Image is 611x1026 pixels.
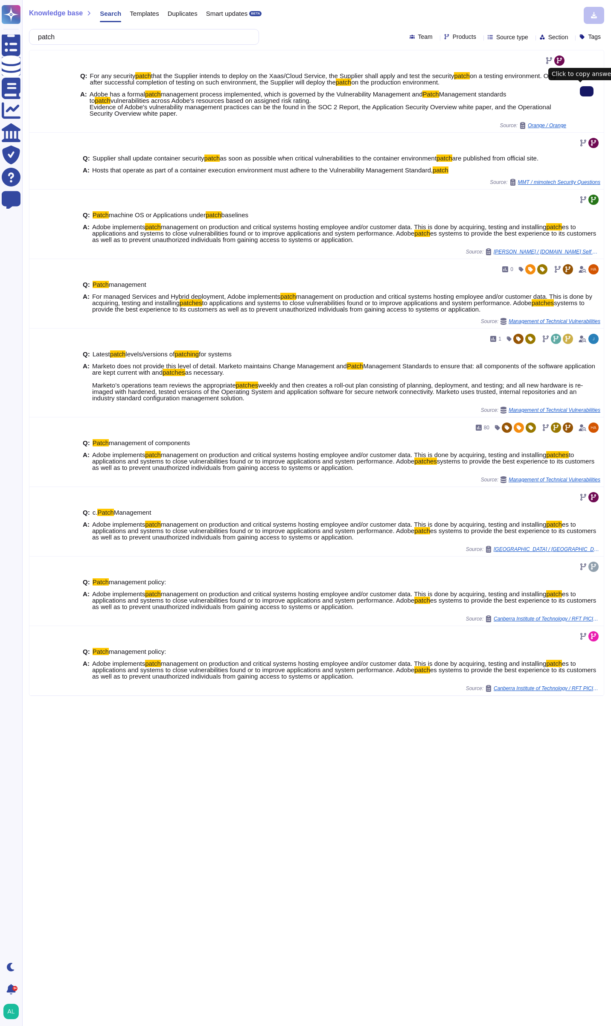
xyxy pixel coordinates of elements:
[109,211,206,219] span: machine OS or Applications under
[100,10,121,17] span: Search
[145,660,161,667] mark: patch
[83,579,90,585] b: Q:
[114,509,151,516] span: Management
[500,122,566,129] span: Source:
[588,264,599,274] img: user
[93,211,109,219] mark: Patch
[509,408,600,413] span: Management of Technical Vulnerabilities
[95,97,111,104] mark: patch
[548,34,568,40] span: Section
[92,451,145,458] span: Adobe implements
[83,660,90,679] b: A:
[92,362,347,370] span: Marketo does not provide this level of detail. Marketo maintains Change Management and
[546,223,562,230] mark: patch
[83,440,90,446] b: Q:
[90,90,145,98] span: Adobe has a formal
[336,79,352,86] mark: patch
[414,527,430,534] mark: patch
[34,29,250,44] input: Search a question or template...
[588,423,599,433] img: user
[83,452,90,471] b: A:
[221,211,248,219] span: baselines
[92,293,280,300] span: For managed Services and Hybrid deployment, Adobe implements
[83,293,90,312] b: A:
[161,451,547,458] span: management on production and critical systems hosting employee and/or customer data. This is done...
[90,72,557,86] span: on a testing environment. Only after successful completion of testing on such environment, the Su...
[83,212,90,218] b: Q:
[347,362,363,370] mark: Patch
[481,476,600,483] span: Source:
[466,615,600,622] span: Source:
[498,336,501,341] span: 1
[92,299,585,313] span: systems to provide the best experience to its customers as well as to prevent unauthorized indivi...
[206,211,221,219] mark: patch
[161,223,547,230] span: management on production and critical systems hosting employee and/or customer data. This is done...
[130,10,159,17] span: Templates
[418,34,433,40] span: Team
[83,591,90,610] b: A:
[92,660,576,673] span: es to applications and systems to close vulnerabilities found or to improve applications and syst...
[414,597,430,604] mark: patch
[92,521,145,528] span: Adobe implements
[494,249,600,254] span: [PERSON_NAME] / [DOMAIN_NAME] Self Assessment[59]
[93,350,110,358] span: Latest
[92,458,594,471] span: systems to provide the best experience to its customers as well as to prevent unauthorized indivi...
[29,10,83,17] span: Knowledge base
[92,166,433,174] span: Hosts that operate as part of a container execution environment must adhere to the Vulnerability ...
[92,527,596,541] span: es systems to provide the best experience to its customers as well as to prevent unauthorized ind...
[145,590,161,598] mark: patch
[414,230,430,237] mark: patch
[168,10,198,17] span: Duplicates
[83,224,90,243] b: A:
[151,72,454,79] span: that the Supplier intends to deploy on the Xaas/Cloud Service, the Supplier shall apply and test ...
[510,267,513,272] span: 0
[161,660,547,667] span: management on production and critical systems hosting employee and/or customer data. This is done...
[414,666,430,673] mark: patch
[93,281,109,288] mark: Patch
[92,590,145,598] span: Adobe implements
[202,299,532,306] span: to applications and systems to close vulnerabilities found or to improve applications and system ...
[92,223,576,237] span: es to applications and systems to close vulnerabilities found or to improve applications and syst...
[110,350,126,358] mark: patch
[92,660,145,667] span: Adobe implements
[280,293,296,300] mark: patch
[509,477,600,482] span: Management of Technical Vulnerabilities
[490,179,600,186] span: Source:
[145,90,161,98] mark: patch
[92,382,583,402] span: weekly and then creates a roll-out plan consisting of planning, deployment, and testing; and all ...
[145,521,161,528] mark: patch
[145,223,161,230] mark: patch
[509,319,600,324] span: Management of Technical Vulnerabilities
[528,123,566,128] span: Orange / Orange
[90,90,506,104] span: Management standards to
[466,248,600,255] span: Source:
[206,10,248,17] span: Smart updates
[93,509,98,516] span: c.
[92,223,145,230] span: Adobe implements
[546,660,562,667] mark: patch
[80,73,87,85] b: Q:
[135,72,151,79] mark: patch
[466,685,600,692] span: Source:
[180,299,202,306] mark: patches
[453,34,476,40] span: Products
[204,154,220,162] mark: patch
[92,451,574,465] span: to applications and systems to close vulnerabilities found or to improve applications and system ...
[466,546,600,553] span: Source:
[93,154,204,162] span: Supplier shall update container security
[481,318,600,325] span: Source:
[83,155,90,161] b: Q:
[92,590,576,604] span: es to applications and systems to close vulnerabilities found or to improve applications and syst...
[422,90,439,98] mark: Patch
[588,34,601,40] span: Tags
[83,363,90,401] b: A:
[92,230,596,243] span: es systems to provide the best experience to its customers as well as to prevent unauthorized ind...
[546,590,562,598] mark: patch
[175,350,199,358] mark: patching
[249,11,262,16] div: BETA
[546,521,562,528] mark: patch
[163,369,185,376] mark: patches
[494,547,600,552] span: [GEOGRAPHIC_DATA] / [GEOGRAPHIC_DATA] Questionnaire
[494,686,600,691] span: Canberra Institute of Technology / RFT PICI0008264 Appendix 1 to Attachment B Provider Capability...
[452,154,538,162] span: are published from official site.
